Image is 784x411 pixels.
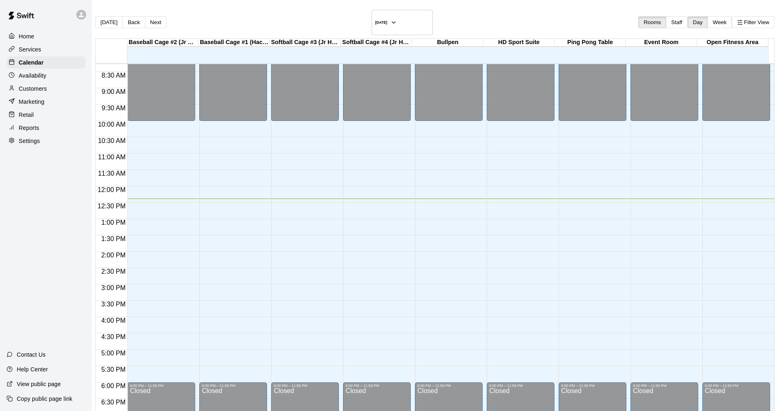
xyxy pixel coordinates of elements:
span: 9:30 AM [100,105,128,112]
p: View public page [17,380,61,388]
span: 3:30 PM [99,301,128,308]
span: 9:00 AM [100,88,128,95]
span: 6:30 PM [99,399,128,406]
p: Services [19,45,41,54]
div: Baseball Cage #1 (Hack Attack) [198,39,269,47]
div: Event Room [626,39,697,47]
div: 6:00 PM – 11:59 PM [417,384,480,388]
span: 12:30 PM [96,203,127,210]
button: Rooms [638,16,666,28]
div: Ping Pong Table [555,39,626,47]
span: 1:30 PM [99,235,128,242]
span: 10:00 AM [96,121,128,128]
div: 6:00 PM – 11:59 PM [274,384,336,388]
div: HD Sport Suite [483,39,555,47]
span: 8:30 AM [100,72,128,79]
div: 6:00 PM – 11:59 PM [561,384,624,388]
div: 6:00 PM – 11:59 PM [130,384,193,388]
button: Next [145,16,167,28]
div: Softball Cage #3 (Jr Hack Attack) [270,39,341,47]
span: 5:30 PM [99,366,128,373]
button: Filter View [732,16,775,28]
div: Softball Cage #4 (Jr Hack Attack) [341,39,412,47]
p: Customers [19,85,47,93]
div: Open Fitness Area [697,39,768,47]
div: 6:00 PM – 11:59 PM [345,384,408,388]
p: Retail [19,111,34,119]
p: Availability [19,71,47,80]
p: Calendar [19,58,44,67]
span: 2:00 PM [99,252,128,259]
p: Home [19,32,34,40]
p: Copy public page link [17,395,72,403]
span: 11:30 AM [96,170,128,177]
button: Week [708,16,732,28]
span: 4:30 PM [99,333,128,340]
div: Bullpen [412,39,483,47]
span: 12:00 PM [96,186,127,193]
p: Help Center [17,365,48,373]
button: [DATE] [95,16,123,28]
div: Baseball Cage #2 (Jr Hack Attack) [127,39,198,47]
div: 6:00 PM – 11:59 PM [489,384,552,388]
p: Contact Us [17,351,46,359]
span: 11:00 AM [96,154,128,161]
div: 6:00 PM – 11:59 PM [202,384,265,388]
span: 3:00 PM [99,284,128,291]
span: 6:00 PM [99,382,128,389]
span: 1:00 PM [99,219,128,226]
div: 6:00 PM – 11:59 PM [633,384,696,388]
h6: [DATE] [375,20,388,25]
span: 5:00 PM [99,350,128,357]
button: Day [688,16,708,28]
span: 10:30 AM [96,137,128,144]
div: 6:00 PM – 11:59 PM [705,384,768,388]
button: Back [122,16,145,28]
p: Reports [19,124,39,132]
p: Settings [19,137,40,145]
span: 4:00 PM [99,317,128,324]
button: Staff [666,16,688,28]
span: 2:30 PM [99,268,128,275]
p: Marketing [19,98,45,106]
